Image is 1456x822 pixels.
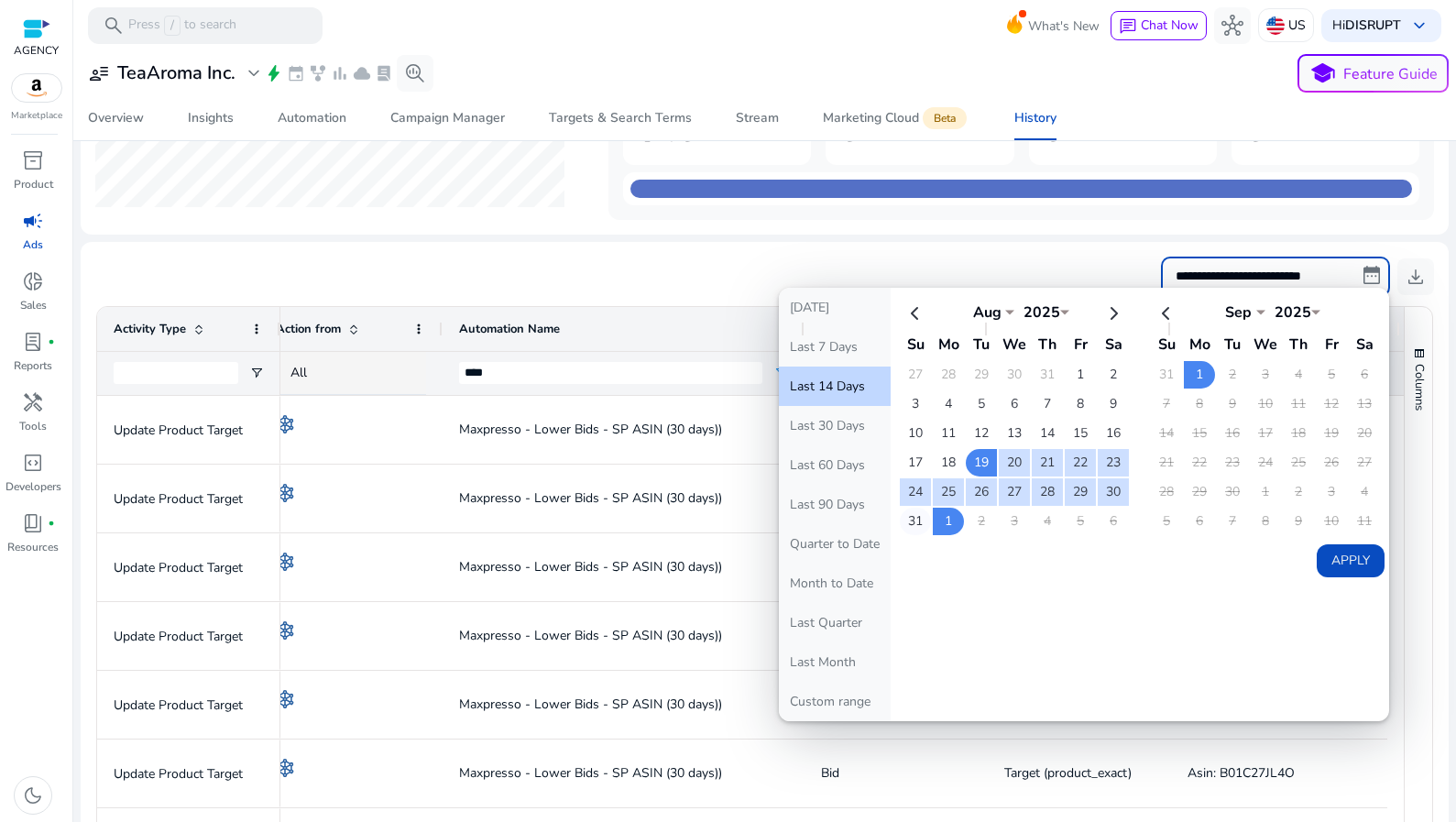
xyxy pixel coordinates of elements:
img: amazon.svg [12,74,61,102]
button: Quarter to Date [779,524,891,564]
span: Maxpresso - Lower Bids - SP ASIN (30 days)) [459,754,722,792]
span: Asin: B01C27JL4O [1188,764,1295,782]
span: Maxpresso - Lower Bids - SP ASIN (30 days)) [459,411,722,448]
p: Developers [5,478,61,495]
p: Update Product Target [114,755,264,793]
p: Reports [14,357,52,374]
p: Hi [1332,19,1401,32]
p: Press to search [128,16,236,36]
div: Stream [736,112,779,125]
div: 2025 [1265,302,1320,323]
span: fiber_manual_record [48,338,55,345]
span: lab_profile [375,64,393,82]
span: Maxpresso - Lower Bids - SP ASIN (30 days)) [459,548,722,586]
div: 2025 [1014,302,1069,323]
p: Resources [7,539,59,555]
h1: 0 [840,111,999,150]
p: Update Product Target [114,480,264,518]
span: family_history [309,64,327,82]
span: download [1405,266,1427,288]
button: Last 14 Days [779,367,891,406]
div: History [1014,112,1056,125]
h1: 0 [1246,111,1405,150]
button: Open Filter Menu [249,366,264,380]
span: Activity Type [114,321,186,337]
span: dark_mode [22,784,44,806]
img: us.svg [1266,16,1285,35]
p: Update Product Target [114,411,264,449]
span: Columns [1411,364,1428,411]
p: Update Product Target [114,549,264,586]
button: [DATE] [779,288,891,327]
div: Sep [1210,302,1265,323]
span: Maxpresso - Lower Bids - SP ASIN (30 days)) [459,685,722,723]
span: code_blocks [22,452,44,474]
button: Custom range [779,682,891,721]
input: Activity Type Filter Input [114,362,238,384]
span: bar_chart [331,64,349,82]
span: bolt [265,64,283,82]
span: event [287,64,305,82]
div: Insights [188,112,234,125]
span: fiber_manual_record [48,520,55,527]
img: rule-automation.svg [276,621,294,640]
button: Last 7 Days [779,327,891,367]
div: Marketing Cloud [823,111,970,126]
span: Automation Name [459,321,560,337]
span: lab_profile [22,331,44,353]
span: Maxpresso - Lower Bids - SP ASIN (30 days)) [459,479,722,517]
img: rule-automation.svg [276,690,294,708]
img: rule-automation.svg [276,553,294,571]
button: Last 60 Days [779,445,891,485]
span: search [103,15,125,37]
h1: 0 [1044,111,1202,150]
p: US [1288,9,1306,41]
button: hub [1214,7,1251,44]
p: AGENCY [14,42,59,59]
button: search_insights [397,55,433,92]
button: Last Month [779,642,891,682]
img: rule-automation.svg [276,415,294,433]
div: Campaign Manager [390,112,505,125]
span: chat [1119,17,1137,36]
p: Update Product Target [114,686,264,724]
p: Update Product Target [114,618,264,655]
button: download [1397,258,1434,295]
button: Apply [1317,544,1385,577]
span: donut_small [22,270,44,292]
span: Action from [276,321,341,337]
span: Beta [923,107,967,129]
p: Feature Guide [1343,63,1438,85]
div: Overview [88,112,144,125]
span: All [290,364,307,381]
span: campaign [22,210,44,232]
span: / [164,16,181,36]
b: DISRUPT [1345,16,1401,34]
button: Open Filter Menu [773,366,788,380]
span: book_4 [22,512,44,534]
button: Last 90 Days [779,485,891,524]
span: inventory_2 [22,149,44,171]
p: Sales [20,297,47,313]
span: hub [1221,15,1243,37]
div: Automation [278,112,346,125]
h3: TeaAroma Inc. [117,62,235,84]
h1: 340 [638,111,796,150]
button: Month to Date [779,564,891,603]
button: Last 30 Days [779,406,891,445]
span: Maxpresso - Lower Bids - SP ASIN (30 days)) [459,617,722,654]
button: chatChat Now [1111,11,1207,40]
img: rule-automation.svg [276,484,294,502]
div: Aug [959,302,1014,323]
span: Target (product_exact) [1004,764,1132,782]
button: schoolFeature Guide [1297,54,1449,93]
span: Bid [821,764,839,782]
span: user_attributes [88,62,110,84]
span: handyman [22,391,44,413]
span: cloud [353,64,371,82]
span: search_insights [404,62,426,84]
div: Targets & Search Terms [549,112,692,125]
span: school [1309,60,1336,87]
span: keyboard_arrow_down [1408,15,1430,37]
span: What's New [1028,10,1100,42]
